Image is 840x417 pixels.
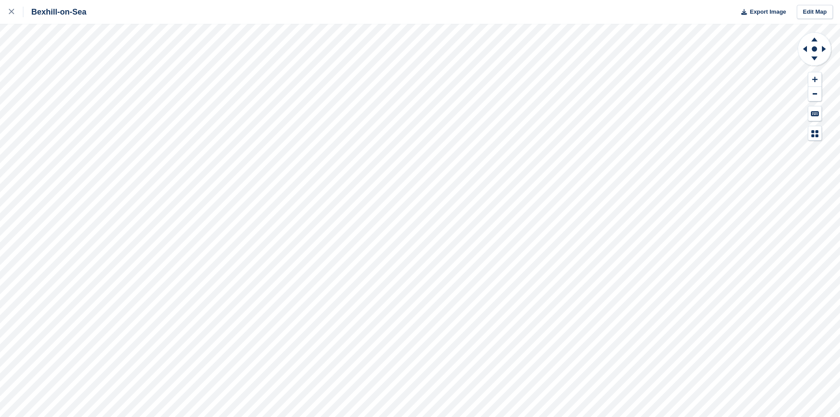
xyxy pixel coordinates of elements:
[808,87,821,101] button: Zoom Out
[808,106,821,121] button: Keyboard Shortcuts
[23,7,86,17] div: Bexhill-on-Sea
[736,5,786,19] button: Export Image
[750,8,786,16] span: Export Image
[808,126,821,141] button: Map Legend
[797,5,833,19] a: Edit Map
[808,72,821,87] button: Zoom In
